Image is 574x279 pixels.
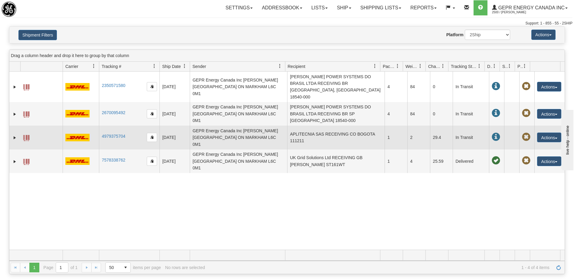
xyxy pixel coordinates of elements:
span: Sender [192,63,206,69]
span: 50 [109,265,117,271]
td: 4 [385,72,407,102]
a: Charge filter column settings [438,61,448,71]
a: 2670095492 [102,110,125,115]
button: Copy to clipboard [147,157,157,166]
a: Packages filter column settings [392,61,403,71]
td: [DATE] [159,126,190,149]
a: Weight filter column settings [415,61,425,71]
a: Shipping lists [356,0,406,15]
img: 7 - DHL_Worldwide [65,157,90,165]
td: [PERSON_NAME] POWER SYSTEMS DO BRASIL LTDA RECEIVING BR [GEOGRAPHIC_DATA], [GEOGRAPHIC_DATA] 1854... [287,72,385,102]
a: Settings [221,0,257,15]
span: items per page [105,262,161,273]
a: Refresh [554,263,563,272]
td: 84 [407,72,430,102]
a: Expand [12,84,18,90]
img: 7 - DHL_Worldwide [65,134,90,141]
button: Actions [537,109,561,119]
a: Expand [12,111,18,117]
span: In Transit [492,133,500,141]
span: Recipient [288,63,305,69]
span: In Transit [492,82,500,91]
span: Pickup Not Assigned [522,156,530,165]
img: 7 - DHL_Worldwide [65,110,90,117]
a: Label [23,156,29,166]
td: [PERSON_NAME] POWER SYSTEMS DO BRASIL LTDA RECEIVING BR SP [GEOGRAPHIC_DATA] 18540-000 [287,102,385,126]
span: 2500 / [PERSON_NAME] [492,9,537,15]
td: 2 [407,126,430,149]
span: In Transit [492,109,500,117]
span: Pickup Status [517,63,523,69]
a: Reports [406,0,441,15]
span: On time [492,156,500,165]
td: 0 [430,72,453,102]
td: 0 [430,102,453,126]
span: Delivery Status [487,63,492,69]
a: Lists [307,0,332,15]
a: Ship Date filter column settings [179,61,190,71]
span: Page 1 [29,263,39,272]
span: Carrier [65,63,78,69]
a: Shipment Issues filter column settings [504,61,515,71]
td: 4 [407,149,430,173]
span: GEPR Energy Canada Inc [497,5,565,10]
a: Tracking Status filter column settings [474,61,484,71]
span: Weight [405,63,418,69]
span: Pickup Not Assigned [522,109,530,117]
a: Expand [12,135,18,141]
td: 84 [407,102,430,126]
button: Copy to clipboard [147,109,157,118]
a: Ship [332,0,356,15]
span: Charge [428,63,441,69]
td: GEPR Energy Canada Inc [PERSON_NAME] [GEOGRAPHIC_DATA] ON MARKHAM L6C 0M1 [190,149,287,173]
td: [DATE] [159,149,190,173]
button: Shipment Filters [18,30,57,40]
td: In Transit [453,102,489,126]
label: Platform [446,32,464,38]
a: Delivery Status filter column settings [489,61,500,71]
a: Sender filter column settings [275,61,285,71]
a: Label [23,82,29,91]
td: UK Grid Solutions Ltd RECEIVING GB [PERSON_NAME] ST161WT [287,149,385,173]
iframe: chat widget [560,109,573,170]
span: Tracking # [102,63,121,69]
img: logo2500.jpg [2,2,16,17]
td: In Transit [453,72,489,102]
td: In Transit [453,126,489,149]
span: Page sizes drop down [105,262,131,273]
td: 1 [385,126,407,149]
td: [DATE] [159,102,190,126]
a: Label [23,109,29,118]
td: 29.4 [430,126,453,149]
td: 1 [385,149,407,173]
td: 25.59 [430,149,453,173]
a: GEPR Energy Canada Inc 2500 / [PERSON_NAME] [487,0,572,15]
td: GEPR Energy Canada Inc [PERSON_NAME] [GEOGRAPHIC_DATA] ON MARKHAM L6C 0M1 [190,102,287,126]
a: Label [23,132,29,142]
td: GEPR Energy Canada Inc [PERSON_NAME] [GEOGRAPHIC_DATA] ON MARKHAM L6C 0M1 [190,126,287,149]
button: Actions [537,133,561,142]
img: 7 - DHL_Worldwide [65,83,90,91]
a: Pickup Status filter column settings [520,61,530,71]
button: Actions [531,30,556,40]
span: Ship Date [162,63,181,69]
td: 4 [385,102,407,126]
span: Page of 1 [44,262,78,273]
button: Copy to clipboard [147,82,157,91]
button: Actions [537,82,561,91]
span: Packages [383,63,395,69]
a: 2350571580 [102,83,125,88]
span: Pickup Not Assigned [522,82,530,91]
button: Actions [537,156,561,166]
span: 1 - 4 of 4 items [209,265,549,270]
span: Tracking Status [451,63,477,69]
td: [DATE] [159,72,190,102]
div: live help - online [5,5,56,10]
td: Delivered [453,149,489,173]
a: Carrier filter column settings [89,61,99,71]
div: Support: 1 - 855 - 55 - 2SHIP [2,21,572,26]
a: 7578338762 [102,158,125,162]
span: select [121,263,130,272]
div: No rows are selected [165,265,205,270]
button: Copy to clipboard [147,133,157,142]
